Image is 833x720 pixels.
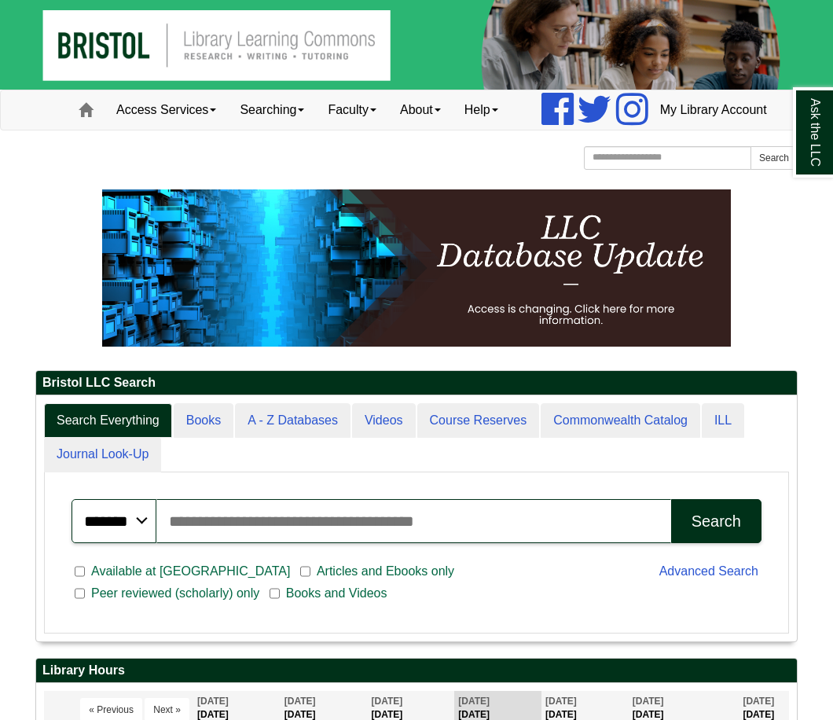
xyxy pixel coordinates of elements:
a: Access Services [105,90,228,130]
a: Journal Look-Up [44,437,161,472]
button: Search [671,499,761,543]
a: Course Reserves [417,403,540,439]
a: Searching [228,90,316,130]
a: My Library Account [648,90,779,130]
input: Articles and Ebooks only [300,564,310,579]
span: Articles and Ebooks only [310,562,461,581]
a: A - Z Databases [235,403,350,439]
div: Search [692,512,741,531]
h2: Library Hours [36,659,797,683]
span: [DATE] [284,696,316,707]
span: [DATE] [372,696,403,707]
a: Search Everything [44,403,172,439]
input: Peer reviewed (scholarly) only [75,586,85,601]
button: Search [750,146,798,170]
input: Available at [GEOGRAPHIC_DATA] [75,564,85,579]
span: Peer reviewed (scholarly) only [85,584,266,603]
a: Help [453,90,510,130]
a: Commonwealth Catalog [541,403,700,439]
span: [DATE] [545,696,577,707]
span: Books and Videos [280,584,394,603]
h2: Bristol LLC Search [36,371,797,395]
a: Videos [352,403,416,439]
img: HTML tutorial [102,189,731,347]
a: Faculty [316,90,388,130]
a: About [388,90,453,130]
a: ILL [702,403,744,439]
span: [DATE] [197,696,229,707]
input: Books and Videos [270,586,280,601]
span: [DATE] [633,696,664,707]
a: Advanced Search [659,564,758,578]
span: [DATE] [743,696,774,707]
span: [DATE] [458,696,490,707]
a: Books [174,403,233,439]
span: Available at [GEOGRAPHIC_DATA] [85,562,296,581]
